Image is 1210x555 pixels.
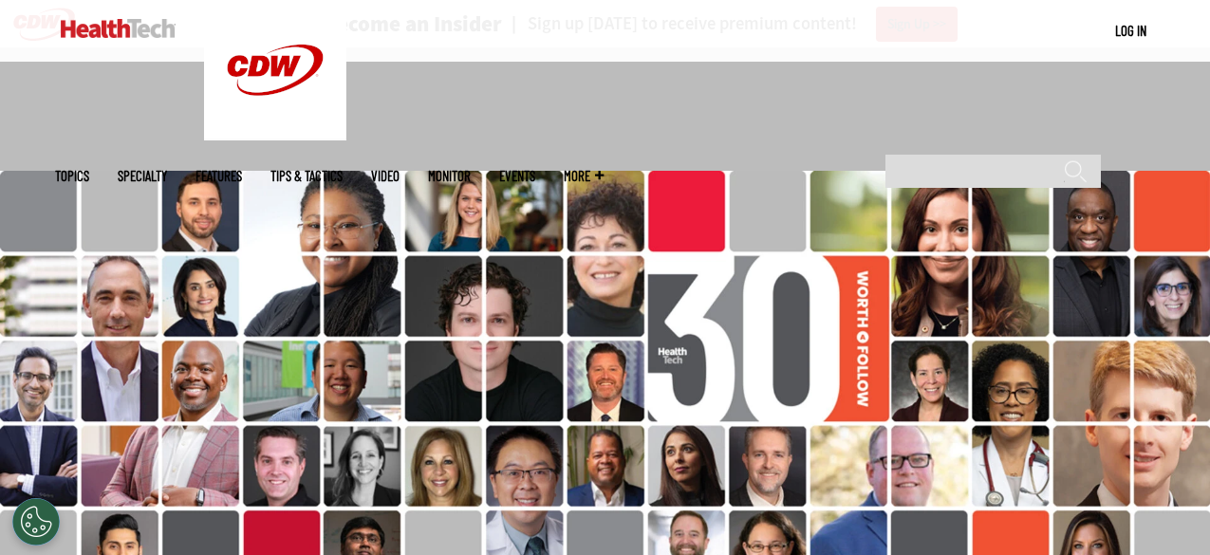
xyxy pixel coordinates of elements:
span: Topics [55,169,89,183]
a: Features [195,169,242,183]
button: Open Preferences [12,498,60,546]
a: Video [371,169,400,183]
div: User menu [1115,21,1146,41]
a: CDW [204,125,346,145]
a: MonITor [428,169,471,183]
div: Cookies Settings [12,498,60,546]
a: Log in [1115,22,1146,39]
a: Tips & Tactics [270,169,343,183]
span: More [564,169,604,183]
a: Events [499,169,535,183]
span: Specialty [118,169,167,183]
img: Home [61,19,176,38]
